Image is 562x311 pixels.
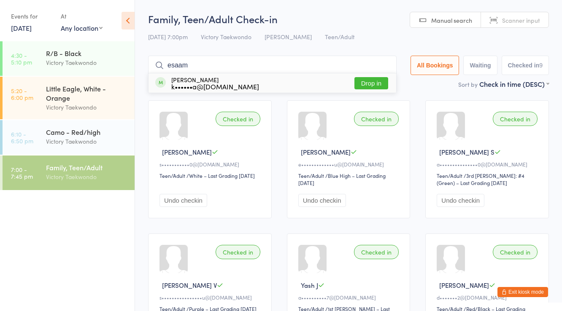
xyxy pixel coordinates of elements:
div: Checked in [216,245,260,259]
div: s•••••••••••0@[DOMAIN_NAME] [159,161,263,168]
div: Family, Teen/Adult [46,163,127,172]
button: Undo checkin [159,194,207,207]
span: Manual search [431,16,472,24]
input: Search [148,56,397,75]
div: Teen/Adult [159,172,185,179]
a: 4:30 -5:10 pmR/B - BlackVictory Taekwondo [3,41,135,76]
span: Teen/Adult [325,32,354,41]
time: 4:30 - 5:10 pm [11,52,32,65]
span: [PERSON_NAME] [265,32,312,41]
div: [PERSON_NAME] [171,76,259,90]
div: Victory Taekwondo [46,58,127,67]
div: Victory Taekwondo [46,102,127,112]
div: Checked in [216,112,260,126]
div: Any location [61,23,103,32]
div: Check in time (DESC) [479,79,549,88]
h2: Family, Teen/Adult Check-in [148,12,549,26]
div: At [61,9,103,23]
div: a••••••••••7@[DOMAIN_NAME] [298,294,402,301]
span: / 3rd [PERSON_NAME]: #4 (Green) – Last Grading [DATE] [437,172,524,186]
div: Teen/Adult [298,172,324,179]
span: / Blue High – Last Grading [DATE] [298,172,386,186]
div: k••••••a@[DOMAIN_NAME] [171,83,259,90]
label: Sort by [458,80,478,88]
div: s••••••••••••••••u@[DOMAIN_NAME] [159,294,263,301]
a: [DATE] [11,23,32,32]
div: 9 [539,62,543,69]
div: Checked in [354,112,399,126]
button: Drop in [354,77,388,89]
a: 7:00 -7:45 pmFamily, Teen/AdultVictory Taekwondo [3,155,135,190]
button: All Bookings [411,56,459,75]
span: [PERSON_NAME] [162,147,212,156]
button: Waiting [463,56,497,75]
div: e•••••••••••••u@[DOMAIN_NAME] [298,161,402,168]
button: Checked in9 [502,56,549,75]
span: Yash J [301,281,318,290]
button: Undo checkin [298,194,346,207]
span: Victory Taekwondo [201,32,251,41]
span: [DATE] 7:00pm [148,32,188,41]
div: Teen/Adult [437,172,462,179]
button: Undo checkin [437,194,484,207]
button: Exit kiosk mode [497,287,548,297]
span: [PERSON_NAME] [439,281,489,290]
div: Camo - Red/high [46,127,127,137]
a: 6:10 -6:50 pmCamo - Red/highVictory Taekwondo [3,120,135,155]
div: Little Eagle, White - Orange [46,84,127,102]
span: [PERSON_NAME] [301,147,351,156]
span: / White – Last Grading [DATE] [186,172,255,179]
span: [PERSON_NAME] S [439,147,494,156]
time: 7:00 - 7:45 pm [11,166,33,180]
div: Victory Taekwondo [46,172,127,182]
div: a•••••••••••••••0@[DOMAIN_NAME] [437,161,540,168]
time: 6:10 - 6:50 pm [11,131,33,144]
div: R/B - Black [46,48,127,58]
div: Checked in [493,112,538,126]
time: 5:20 - 6:00 pm [11,87,33,101]
div: Checked in [493,245,538,259]
a: 5:20 -6:00 pmLittle Eagle, White - OrangeVictory Taekwondo [3,77,135,119]
span: Scanner input [502,16,540,24]
div: Victory Taekwondo [46,137,127,146]
div: d•••••••2@[DOMAIN_NAME] [437,294,540,301]
div: Events for [11,9,52,23]
span: [PERSON_NAME] V [162,281,217,290]
div: Checked in [354,245,399,259]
